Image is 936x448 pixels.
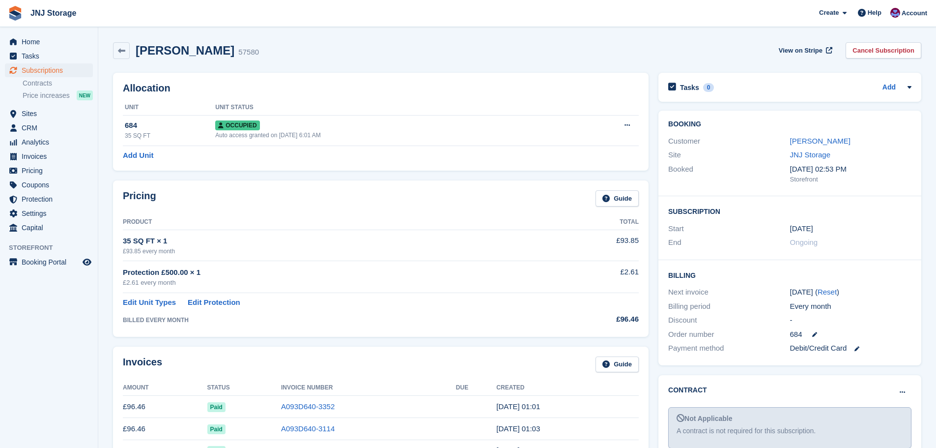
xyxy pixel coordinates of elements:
[790,150,831,159] a: JNJ Storage
[22,121,81,135] span: CRM
[123,418,207,440] td: £96.46
[123,297,176,308] a: Edit Unit Types
[5,121,93,135] a: menu
[868,8,881,18] span: Help
[238,47,259,58] div: 57580
[23,91,70,100] span: Price increases
[5,164,93,178] a: menu
[556,314,639,325] div: £96.46
[23,90,93,101] a: Price increases NEW
[5,49,93,63] a: menu
[22,221,81,235] span: Capital
[668,149,790,161] div: Site
[215,100,569,116] th: Unit Status
[22,35,81,49] span: Home
[677,414,903,424] div: Not Applicable
[790,315,911,326] div: -
[9,243,98,253] span: Storefront
[790,301,911,312] div: Every month
[123,380,207,396] th: Amount
[5,135,93,149] a: menu
[22,63,81,77] span: Subscriptions
[775,42,834,59] a: View on Stripe
[27,5,80,21] a: JNJ Storage
[668,136,790,147] div: Customer
[5,221,93,235] a: menu
[136,44,234,57] h2: [PERSON_NAME]
[77,90,93,100] div: NEW
[456,380,497,396] th: Due
[496,424,540,433] time: 2025-06-23 00:03:34 UTC
[496,380,639,396] th: Created
[22,49,81,63] span: Tasks
[790,287,911,298] div: [DATE] ( )
[703,83,714,92] div: 0
[207,424,226,434] span: Paid
[790,137,851,145] a: [PERSON_NAME]
[123,316,556,325] div: BILLED EVERY MONTH
[22,255,81,269] span: Booking Portal
[5,255,93,269] a: menu
[215,131,569,140] div: Auto access granted on [DATE] 6:01 AM
[668,206,911,216] h2: Subscription
[668,385,707,395] h2: Contract
[123,357,162,373] h2: Invoices
[123,247,556,256] div: £93.85 every month
[207,402,226,412] span: Paid
[22,107,81,120] span: Sites
[790,175,911,184] div: Storefront
[123,214,556,230] th: Product
[123,190,156,207] h2: Pricing
[22,207,81,220] span: Settings
[496,402,540,411] time: 2025-07-23 00:01:15 UTC
[818,288,837,296] a: Reset
[22,164,81,178] span: Pricing
[596,190,639,207] a: Guide
[668,287,790,298] div: Next invoice
[668,164,790,184] div: Booked
[22,178,81,192] span: Coupons
[882,82,896,93] a: Add
[5,149,93,163] a: menu
[779,46,823,56] span: View on Stripe
[790,238,818,246] span: Ongoing
[8,6,23,21] img: stora-icon-8386f47178a22dfd0bd8f6a31ec36ba5ce8667c1dd55bd0f319d3a0aa187defe.svg
[890,8,900,18] img: Jonathan Scrase
[125,120,215,131] div: 684
[819,8,839,18] span: Create
[5,207,93,220] a: menu
[5,192,93,206] a: menu
[22,192,81,206] span: Protection
[556,230,639,261] td: £93.85
[680,83,699,92] h2: Tasks
[281,380,456,396] th: Invoice Number
[790,223,813,235] time: 2024-10-23 00:00:00 UTC
[5,35,93,49] a: menu
[123,83,639,94] h2: Allocation
[207,380,282,396] th: Status
[123,396,207,418] td: £96.46
[556,214,639,230] th: Total
[677,426,903,436] div: A contract is not required for this subscription.
[668,223,790,235] div: Start
[22,135,81,149] span: Analytics
[846,42,921,59] a: Cancel Subscription
[5,63,93,77] a: menu
[668,120,911,128] h2: Booking
[123,100,215,116] th: Unit
[23,79,93,88] a: Contracts
[123,278,556,288] div: £2.61 every month
[668,301,790,312] div: Billing period
[790,343,911,354] div: Debit/Credit Card
[5,178,93,192] a: menu
[556,261,639,293] td: £2.61
[22,149,81,163] span: Invoices
[668,329,790,340] div: Order number
[790,164,911,175] div: [DATE] 02:53 PM
[123,150,153,161] a: Add Unit
[668,315,790,326] div: Discount
[81,256,93,268] a: Preview store
[125,131,215,140] div: 35 SQ FT
[902,8,927,18] span: Account
[188,297,240,308] a: Edit Protection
